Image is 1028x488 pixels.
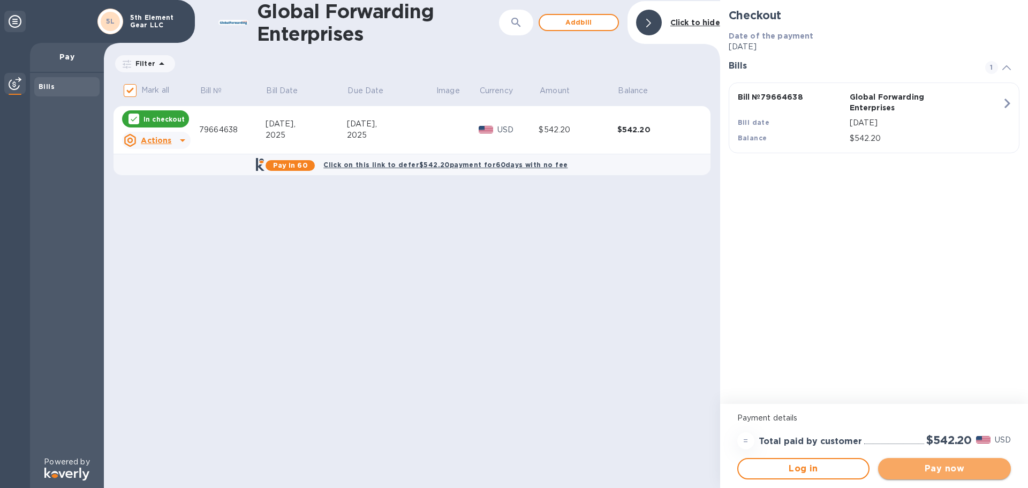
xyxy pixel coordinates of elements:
[539,14,619,31] button: Addbill
[618,85,662,96] span: Balance
[347,85,397,96] span: Due Date
[323,161,568,169] b: Click on this link to defer $542.20 payment for 60 days with no fee
[618,85,648,96] p: Balance
[729,32,814,40] b: Date of the payment
[548,16,609,29] span: Add bill
[737,458,870,479] button: Log in
[540,85,570,96] p: Amount
[738,92,845,102] p: Bill № 79664638
[759,437,862,447] h3: Total paid by customer
[436,85,460,96] p: Image
[926,433,972,447] h2: $542.20
[850,133,1002,144] p: $542.20
[985,61,998,74] span: 1
[44,468,89,481] img: Logo
[497,124,539,136] p: USD
[39,51,95,62] p: Pay
[738,118,770,126] b: Bill date
[479,126,493,133] img: USD
[670,18,720,27] b: Click to hide
[143,115,185,124] p: In checkout
[200,85,236,96] span: Bill №
[44,456,89,468] p: Powered by
[539,124,617,136] div: $542.20
[747,462,860,475] span: Log in
[729,82,1019,153] button: Bill №79664638Global Forwarding EnterprisesBill date[DATE]Balance$542.20
[266,85,298,96] p: Bill Date
[737,432,754,449] div: =
[976,436,991,444] img: USD
[729,9,1019,22] h2: Checkout
[540,85,584,96] span: Amount
[347,85,383,96] p: Due Date
[39,82,55,91] b: Bills
[266,130,347,141] div: 2025
[199,124,266,136] div: 79664638
[266,118,347,130] div: [DATE],
[106,17,115,25] b: 5L
[266,85,312,96] span: Bill Date
[141,85,169,96] p: Mark all
[738,134,767,142] b: Balance
[617,124,696,135] div: $542.20
[995,434,1011,446] p: USD
[347,118,436,130] div: [DATE],
[141,136,171,145] u: Actions
[729,41,1019,52] p: [DATE]
[480,85,513,96] p: Currency
[347,130,436,141] div: 2025
[850,117,1002,129] p: [DATE]
[737,412,1011,424] p: Payment details
[850,92,957,113] p: Global Forwarding Enterprises
[878,458,1011,479] button: Pay now
[729,61,972,71] h3: Bills
[200,85,222,96] p: Bill №
[887,462,1002,475] span: Pay now
[130,14,184,29] p: 5th Element Gear LLC
[273,161,308,169] b: Pay in 60
[131,59,155,68] p: Filter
